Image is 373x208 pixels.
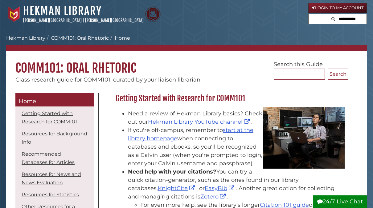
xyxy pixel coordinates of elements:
li: If you're off-campus, remember to when connecting to databases and ebooks, so you'll be recognize... [128,126,345,168]
a: Home [15,93,94,107]
i: Search [331,17,335,21]
li: Home [109,34,130,42]
a: Getting Started with Research for COMM101 [22,110,77,125]
a: KnightCite [158,185,196,192]
a: start at the library homepage [128,127,253,142]
a: Resources for Background Info [22,131,87,145]
img: Calvin University [6,6,22,22]
a: Resources for News and News Evaluation [22,171,81,186]
a: EasyBib [205,185,236,192]
h1: COMM101: Oral Rhetoric [6,51,367,76]
strong: Need help with your citations? [128,168,216,175]
a: Hekman Library [6,35,45,41]
button: Search [328,69,348,80]
a: Resources for Statistics [22,192,79,198]
button: Search [330,14,337,22]
li: Need a review of Hekman Library basics? Check out our . [128,110,345,126]
h2: Getting Started with Research for COMM101 [113,94,348,103]
a: [PERSON_NAME][GEOGRAPHIC_DATA] [85,18,144,23]
a: Recommended Databases for Articles [22,151,75,165]
a: Hekman Library YouTube channel [148,118,251,125]
a: Login to My Account [308,3,367,13]
a: Zotero [200,193,227,200]
nav: breadcrumb [6,34,367,51]
span: | [83,18,84,23]
a: COMM101: Oral Rhetoric [51,35,109,41]
a: [PERSON_NAME][GEOGRAPHIC_DATA] [23,18,82,23]
img: Calvin Theological Seminary [145,6,161,22]
button: 24/7 Live Chat [313,195,367,208]
span: Home [19,98,36,105]
span: Class research guide for COMM101, curated by your liaison librarian [15,76,200,83]
a: Hekman Library [23,4,102,18]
